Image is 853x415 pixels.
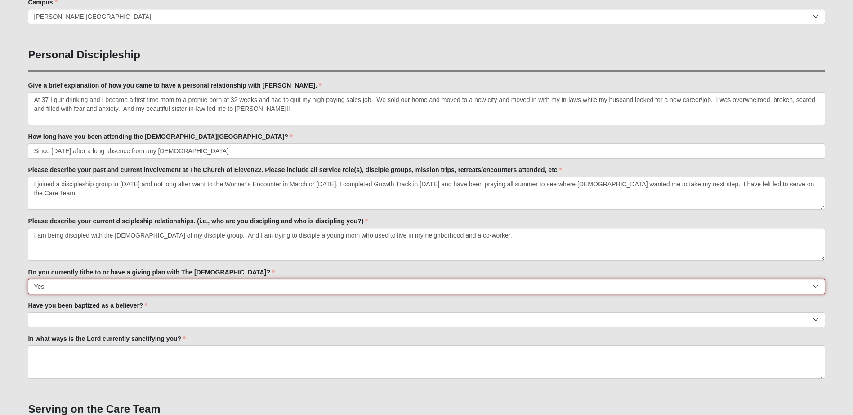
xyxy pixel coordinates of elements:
label: Give a brief explanation of how you came to have a personal relationship with [PERSON_NAME]. [28,81,322,90]
h3: Personal Discipleship [28,49,825,62]
label: How long have you been attending the [DEMOGRAPHIC_DATA][GEOGRAPHIC_DATA]? [28,132,292,141]
label: Do you currently tithe to or have a giving plan with The [DEMOGRAPHIC_DATA]? [28,268,275,277]
label: Have you been baptized as a believer? [28,301,147,310]
label: Please describe your past and current involvement at The Church of Eleven22. Please include all s... [28,165,562,174]
label: In what ways is the Lord currently sanctifying you? [28,334,186,343]
label: Please describe your current discipleship relationships. (i.e., who are you discipling and who is... [28,216,368,225]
